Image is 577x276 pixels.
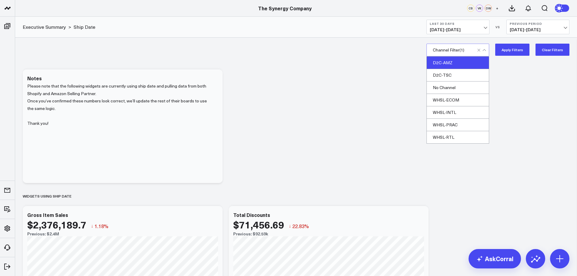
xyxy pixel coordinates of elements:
div: Widgets using Ship date [23,189,71,203]
div: Total Discounts [233,211,270,218]
div: WHSL-PRAC [427,119,489,131]
span: [DATE] - [DATE] [510,27,566,32]
button: + [493,5,501,12]
span: [DATE] - [DATE] [430,27,486,32]
div: Previous: $2.4M [27,231,218,236]
div: $2,376,189.7 [27,219,86,230]
div: $71,456.69 [233,219,284,230]
div: D2C-TSC [427,69,489,81]
div: VS [492,25,503,29]
div: WHSL-ECOM [427,94,489,106]
span: ↓ [289,222,291,230]
p: Thank you! [27,112,214,127]
a: Executive Summary [23,24,66,30]
span: 1.18% [95,223,108,229]
div: Notes [27,75,42,81]
div: VK [476,5,483,12]
button: Last 30 Days[DATE]-[DATE] [426,20,489,34]
a: The Synergy Company [258,5,312,12]
div: Channel Filter ( 1 ) [433,48,464,52]
a: Ship Date [74,24,95,30]
p: Please note that the following widgets are currently using ship date and pulling data from both S... [27,82,214,97]
span: 22.83% [292,223,309,229]
button: Apply Filters [495,44,529,56]
span: ↓ [91,222,93,230]
div: No Channel [427,81,489,94]
div: Previous: $92.59k [233,231,424,236]
a: AskCorral [469,249,521,268]
b: Last 30 Days [430,22,486,25]
div: WHSL-INTL [427,106,489,119]
b: Previous Period [510,22,566,25]
button: Clear Filters [536,44,569,56]
div: DW [485,5,492,12]
button: Previous Period[DATE]-[DATE] [506,20,569,34]
div: CS [467,5,474,12]
p: Once you’ve confirmed these numbers look correct, we’ll update the rest of their boards to use th... [27,97,214,112]
div: D2C-AMZ [427,57,489,69]
span: + [496,6,499,10]
div: > [23,24,71,30]
div: WHSL-RTL [427,131,489,143]
div: Gross Item Sales [27,211,68,218]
